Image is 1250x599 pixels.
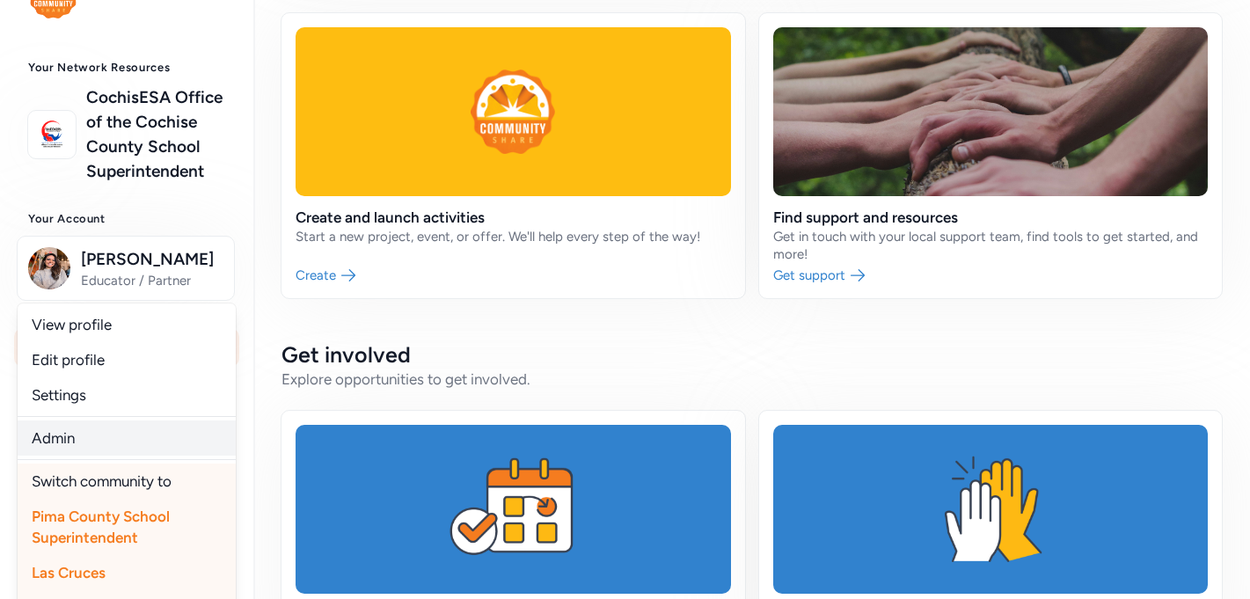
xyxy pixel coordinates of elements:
button: [PERSON_NAME]Educator / Partner [17,236,235,301]
span: Las Cruces [32,564,106,581]
a: Share Impact [14,497,239,536]
a: Close Activities [14,455,239,493]
a: CochisESA Office of the Cochise County School Superintendent [86,85,225,184]
a: Home [14,328,239,367]
div: Explore opportunities to get involved. [281,369,1222,390]
span: Educator / Partner [81,272,223,289]
a: Settings [18,377,236,413]
span: [PERSON_NAME] [81,247,223,272]
a: Create and Connect [14,413,239,451]
span: Pima County School Superintendent [32,508,170,546]
div: Switch community to [18,464,236,499]
a: See Past Activities [14,539,239,578]
a: Admin [18,420,236,456]
img: logo [33,115,71,154]
h3: Your Account [28,212,225,226]
h3: Your Network Resources [28,61,225,75]
h2: Get involved [281,340,1222,369]
a: View profile [18,307,236,342]
a: Edit profile [18,342,236,377]
a: Respond to Invites [14,370,239,409]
